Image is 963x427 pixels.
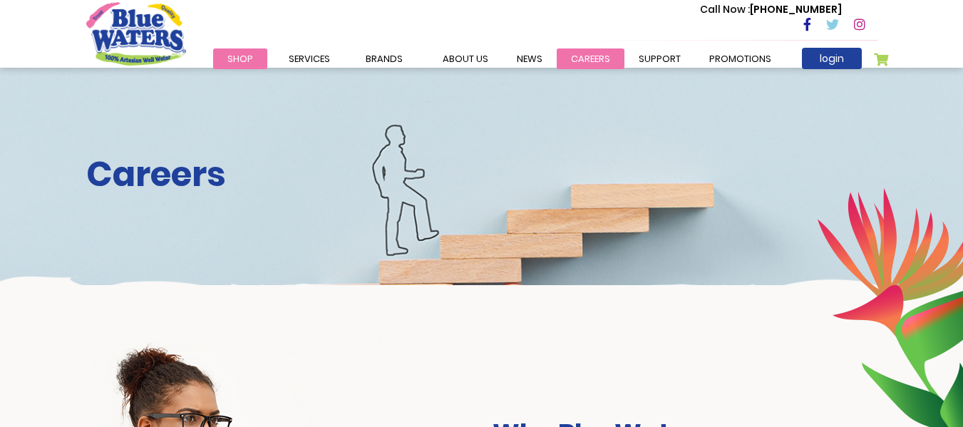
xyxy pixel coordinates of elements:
a: about us [428,48,503,69]
p: [PHONE_NUMBER] [700,2,842,17]
span: Shop [227,52,253,66]
span: Call Now : [700,2,750,16]
a: News [503,48,557,69]
a: support [624,48,695,69]
span: Services [289,52,330,66]
a: login [802,48,862,69]
a: Promotions [695,48,786,69]
h2: Careers [86,154,877,195]
a: store logo [86,2,186,65]
span: Brands [366,52,403,66]
a: careers [557,48,624,69]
